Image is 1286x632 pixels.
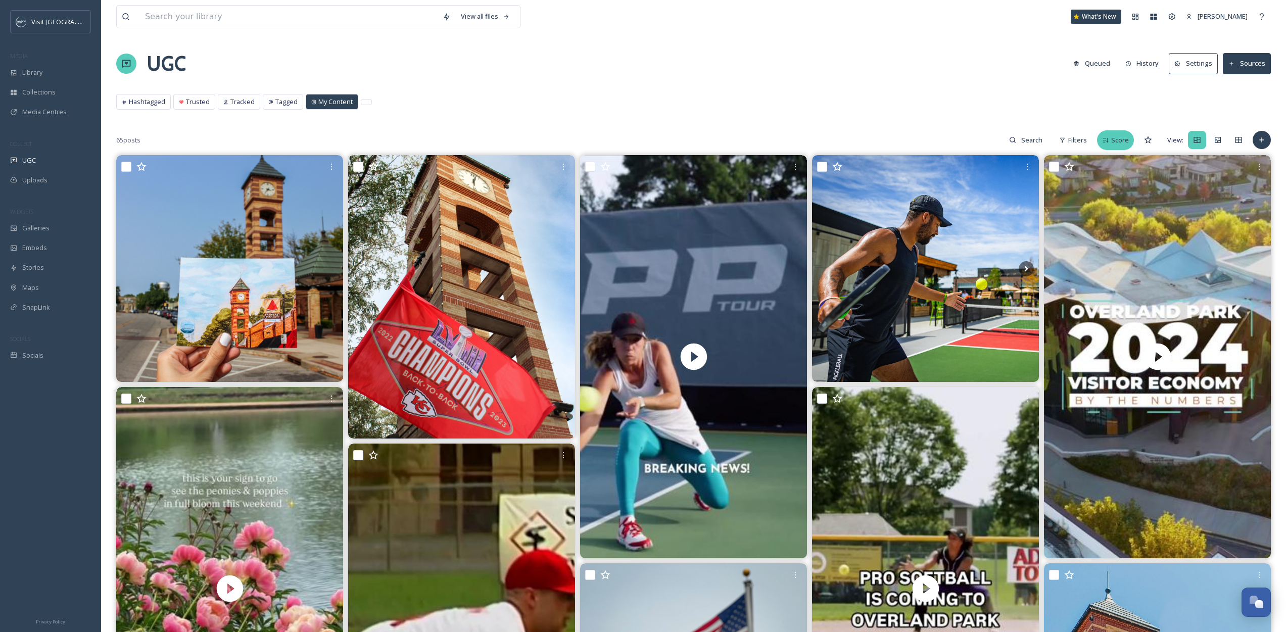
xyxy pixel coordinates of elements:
[22,283,39,293] span: Maps
[129,97,165,107] span: Hashtagged
[580,155,807,558] video: INTRODUCING THE APP OVERLAND PARK OPEN 🔥 #VisitOverlandPark has signed a five-year agreement with...
[116,155,343,382] img: Happy 913 Day! Celebrate our wonderful city with these sweet deals from some restaurants and shop...
[22,68,42,77] span: Library
[275,97,298,107] span: Tagged
[147,48,186,79] a: UGC
[22,351,43,360] span: Socials
[318,97,353,107] span: My Content
[31,17,110,26] span: Visit [GEOGRAPHIC_DATA]
[1044,155,1271,558] img: thumbnail
[1242,588,1271,617] button: Open Chat
[10,52,28,60] span: MEDIA
[36,615,65,627] a: Privacy Policy
[22,175,47,185] span: Uploads
[1068,54,1120,73] a: Queued
[1198,12,1248,21] span: [PERSON_NAME]
[1120,54,1169,73] a: History
[1068,54,1115,73] button: Queued
[230,97,255,107] span: Tracked
[22,107,67,117] span: Media Centres
[1223,53,1271,74] button: Sources
[1169,53,1218,74] button: Settings
[22,243,47,253] span: Embeds
[16,17,26,27] img: c3es6xdrejuflcaqpovn.png
[22,156,36,165] span: UGC
[456,7,515,26] a: View all files
[22,87,56,97] span: Collections
[348,155,575,439] img: Today is the last #RedFriday of the season! We can't wait to watch our @chiefs go for a THREE-PEA...
[1111,135,1129,145] span: Score
[22,223,50,233] span: Galleries
[1167,135,1183,145] span: View:
[1044,155,1271,558] video: What happens when 5.1 MILLION people visit Overland Park? 💭 💰 $964 million in visitor spending 🏨 ...
[1068,135,1087,145] span: Filters
[22,263,44,272] span: Stories
[10,335,30,343] span: SOCIALS
[1169,53,1223,74] a: Settings
[1181,7,1253,26] a: [PERSON_NAME]
[812,155,1039,382] img: It’s no surprise that Overland Park is the nation’s most pickleball-obsessed city. 🥒 With over 75...
[186,97,210,107] span: Trusted
[22,303,50,312] span: SnapLink
[116,135,140,145] span: 65 posts
[36,618,65,625] span: Privacy Policy
[10,140,32,148] span: COLLECT
[1120,54,1164,73] button: History
[580,155,807,558] img: thumbnail
[10,208,33,215] span: WIDGETS
[140,6,438,28] input: Search your library
[1016,130,1049,150] input: Search
[1071,10,1121,24] a: What's New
